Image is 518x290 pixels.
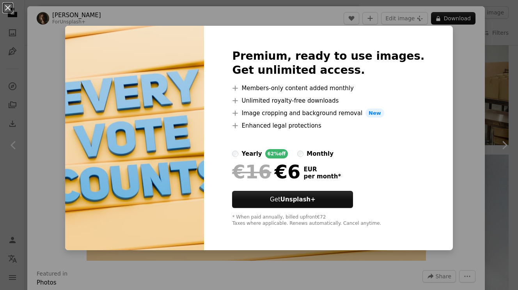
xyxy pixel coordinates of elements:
span: per month * [303,173,341,180]
li: Unlimited royalty-free downloads [232,96,424,105]
div: €6 [232,162,300,182]
li: Members-only content added monthly [232,84,424,93]
div: monthly [307,149,334,158]
div: 62% off [265,149,288,158]
span: EUR [303,166,341,173]
input: yearly62%off [232,151,238,157]
li: Enhanced legal protections [232,121,424,130]
div: yearly [241,149,262,158]
button: GetUnsplash+ [232,191,353,208]
li: Image cropping and background removal [232,109,424,118]
h2: Premium, ready to use images. Get unlimited access. [232,49,424,77]
span: €16 [232,162,271,182]
strong: Unsplash+ [280,196,316,203]
span: New [365,109,384,118]
img: premium_photo-1708598525588-eae2b2d05a9e [65,26,204,251]
div: * When paid annually, billed upfront €72 Taxes where applicable. Renews automatically. Cancel any... [232,214,424,227]
input: monthly [297,151,303,157]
